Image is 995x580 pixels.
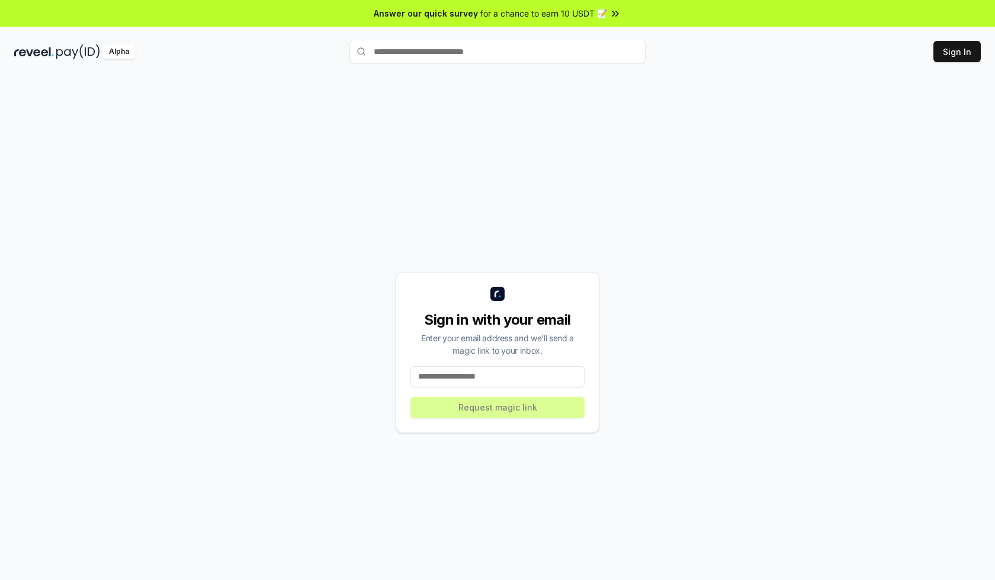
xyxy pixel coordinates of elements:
[102,44,136,59] div: Alpha
[933,41,981,62] button: Sign In
[490,287,505,301] img: logo_small
[480,7,607,20] span: for a chance to earn 10 USDT 📝
[410,332,585,357] div: Enter your email address and we’ll send a magic link to your inbox.
[410,310,585,329] div: Sign in with your email
[374,7,478,20] span: Answer our quick survey
[56,44,100,59] img: pay_id
[14,44,54,59] img: reveel_dark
